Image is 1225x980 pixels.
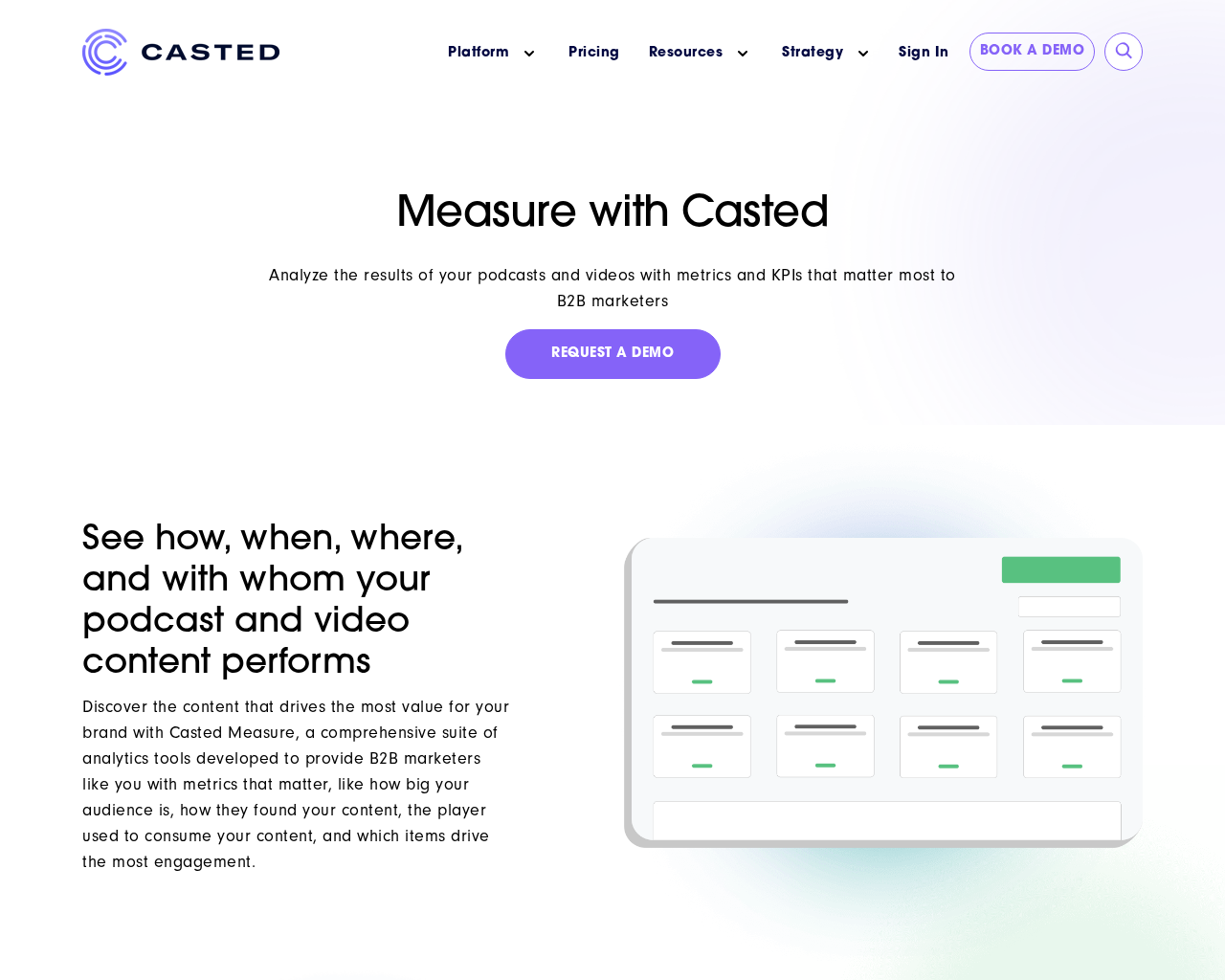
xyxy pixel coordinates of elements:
[888,33,960,74] a: Sign In
[624,538,1143,848] img: Casted _ Website Graphic 4
[969,33,1096,71] a: Book a Demo
[1115,42,1134,61] input: Submit
[782,43,843,63] a: Strategy
[448,43,509,63] a: Platform
[649,43,724,63] a: Resources
[263,189,963,241] h1: Measure with Casted
[568,43,620,63] a: Pricing
[505,329,721,379] a: Request a Demo
[82,694,511,875] p: Discover the content that drives the most value for your brand with Casted Measure, a comprehensi...
[263,262,963,314] div: Analyze the results of your podcasts and videos with metrics and KPIs that matter most to B2B mar...
[82,521,511,686] h2: See how, when, where, and with whom your podcast and video content performs
[308,29,888,78] nav: Main menu
[82,29,279,76] img: Casted_Logo_Horizontal_FullColor_PUR_BLUE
